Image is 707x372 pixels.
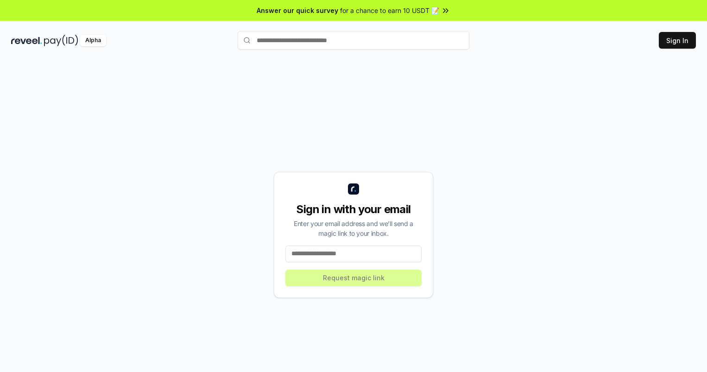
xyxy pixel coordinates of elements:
img: pay_id [44,35,78,46]
span: for a chance to earn 10 USDT 📝 [340,6,439,15]
img: reveel_dark [11,35,42,46]
button: Sign In [659,32,696,49]
div: Sign in with your email [285,202,422,217]
span: Answer our quick survey [257,6,338,15]
img: logo_small [348,183,359,195]
div: Enter your email address and we’ll send a magic link to your inbox. [285,219,422,238]
div: Alpha [80,35,106,46]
